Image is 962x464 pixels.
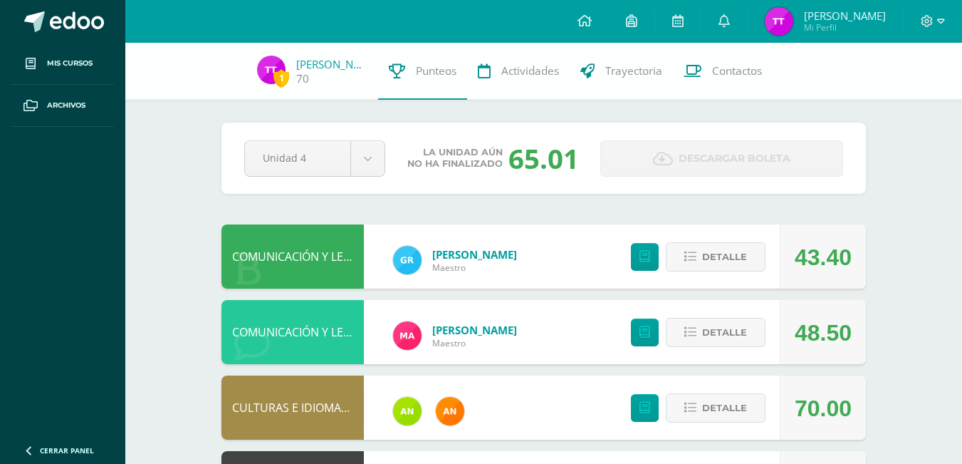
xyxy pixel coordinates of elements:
img: ca51be06ee6568e83a4be8f0f0221dfb.png [393,321,422,350]
button: Detalle [666,242,765,272]
div: 43.40 [795,225,852,289]
div: 70.00 [795,376,852,440]
a: 70 [296,71,309,86]
span: Archivos [47,100,85,111]
span: Unidad 4 [263,141,333,175]
a: Mis cursos [11,43,114,85]
span: 1 [273,69,289,87]
span: Actividades [501,63,559,78]
img: 122d7b7bf6a5205df466ed2966025dea.png [393,397,422,426]
span: Detalle [702,244,747,270]
a: [PERSON_NAME] [432,247,517,262]
img: 47e0c6d4bfe68c431262c1f147c89d8f.png [393,246,422,274]
a: Archivos [11,85,114,127]
span: Maestro [432,262,517,274]
span: La unidad aún no ha finalizado [407,147,503,170]
a: [PERSON_NAME] [432,323,517,337]
div: 48.50 [795,301,852,365]
a: [PERSON_NAME] Toc [296,57,367,71]
div: COMUNICACIÓN Y LENGUAJE, IDIOMA ESPAÑOL [221,225,364,289]
span: Descargar boleta [679,141,790,176]
button: Detalle [666,393,765,423]
a: Contactos [673,43,773,100]
span: Detalle [702,395,747,421]
div: COMUNICACIÓN Y LENGUAJE, IDIOMA EXTRANJERO [221,300,364,364]
div: 65.01 [508,140,579,177]
img: 2013d08d7dde7c9acbb66dc09b9b8cbe.png [765,7,793,36]
img: 2013d08d7dde7c9acbb66dc09b9b8cbe.png [257,56,286,84]
a: Trayectoria [570,43,673,100]
a: Unidad 4 [245,141,385,176]
a: Punteos [378,43,467,100]
button: Detalle [666,318,765,347]
span: Trayectoria [605,63,662,78]
span: Detalle [702,319,747,346]
span: Mi Perfil [804,21,886,33]
span: Mis cursos [47,58,93,69]
span: Cerrar panel [40,445,94,455]
span: [PERSON_NAME] [804,9,886,23]
span: Maestro [432,337,517,349]
span: Punteos [416,63,456,78]
span: Contactos [712,63,762,78]
a: Actividades [467,43,570,100]
div: CULTURAS E IDIOMAS MAYAS, GARÍFUNA O XINCA [221,376,364,440]
img: fc6731ddebfef4a76f049f6e852e62c4.png [436,397,464,426]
